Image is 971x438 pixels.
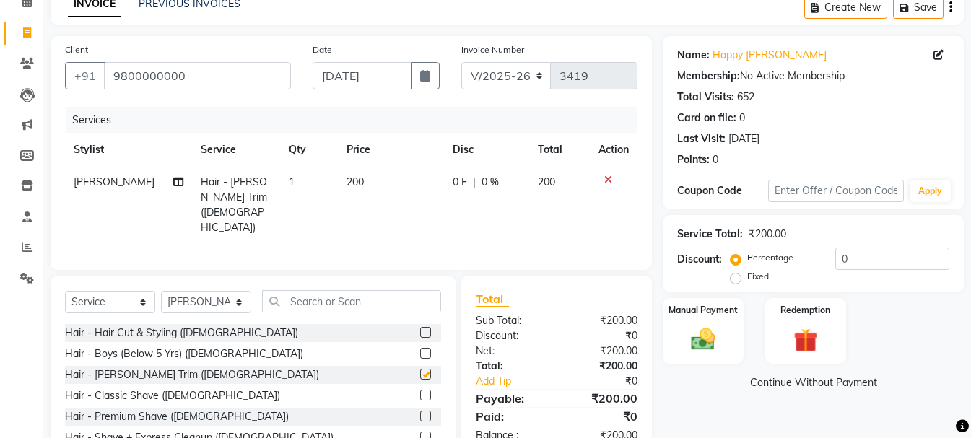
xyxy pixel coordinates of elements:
[65,346,303,362] div: Hair - Boys (Below 5 Yrs) ([DEMOGRAPHIC_DATA])
[728,131,759,146] div: [DATE]
[347,175,364,188] span: 200
[747,251,793,264] label: Percentage
[66,107,648,133] div: Services
[910,180,951,202] button: Apply
[786,325,825,355] img: _gift.svg
[684,325,723,353] img: _cash.svg
[465,374,572,389] a: Add Tip
[677,89,734,105] div: Total Visits:
[338,133,444,166] th: Price
[713,48,827,63] a: Happy [PERSON_NAME]
[557,343,648,359] div: ₹200.00
[465,390,557,407] div: Payable:
[65,43,88,56] label: Client
[65,409,289,424] div: Hair - Premium Shave ([DEMOGRAPHIC_DATA])
[557,328,648,343] div: ₹0
[65,62,105,89] button: +91
[590,133,637,166] th: Action
[104,62,291,89] input: Search by Name/Mobile/Email/Code
[666,375,961,390] a: Continue Without Payment
[780,304,830,317] label: Redemption
[739,110,745,126] div: 0
[262,290,441,312] input: Search or Scan
[280,133,339,166] th: Qty
[677,152,710,167] div: Points:
[747,270,769,283] label: Fixed
[473,175,476,190] span: |
[465,408,557,425] div: Paid:
[65,367,319,382] div: Hair - [PERSON_NAME] Trim ([DEMOGRAPHIC_DATA])
[557,313,648,328] div: ₹200.00
[677,69,949,84] div: No Active Membership
[465,359,557,374] div: Total:
[465,328,557,343] div: Discount:
[289,175,295,188] span: 1
[453,175,467,190] span: 0 F
[482,175,499,190] span: 0 %
[557,359,648,374] div: ₹200.00
[713,152,718,167] div: 0
[677,252,722,267] div: Discount:
[677,69,740,84] div: Membership:
[677,183,768,198] div: Coupon Code
[201,175,267,234] span: Hair - [PERSON_NAME] Trim ([DEMOGRAPHIC_DATA])
[557,390,648,407] div: ₹200.00
[74,175,154,188] span: [PERSON_NAME]
[313,43,332,56] label: Date
[461,43,524,56] label: Invoice Number
[749,227,786,242] div: ₹200.00
[768,180,904,202] input: Enter Offer / Coupon Code
[65,388,280,403] div: Hair - Classic Shave ([DEMOGRAPHIC_DATA])
[65,133,192,166] th: Stylist
[677,131,726,146] div: Last Visit:
[677,227,743,242] div: Service Total:
[572,374,648,389] div: ₹0
[465,343,557,359] div: Net:
[669,304,738,317] label: Manual Payment
[465,313,557,328] div: Sub Total:
[677,48,710,63] div: Name:
[737,89,754,105] div: 652
[677,110,736,126] div: Card on file:
[557,408,648,425] div: ₹0
[476,292,509,307] span: Total
[65,325,298,341] div: Hair - Hair Cut & Styling ([DEMOGRAPHIC_DATA])
[444,133,529,166] th: Disc
[192,133,279,166] th: Service
[538,175,555,188] span: 200
[529,133,590,166] th: Total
